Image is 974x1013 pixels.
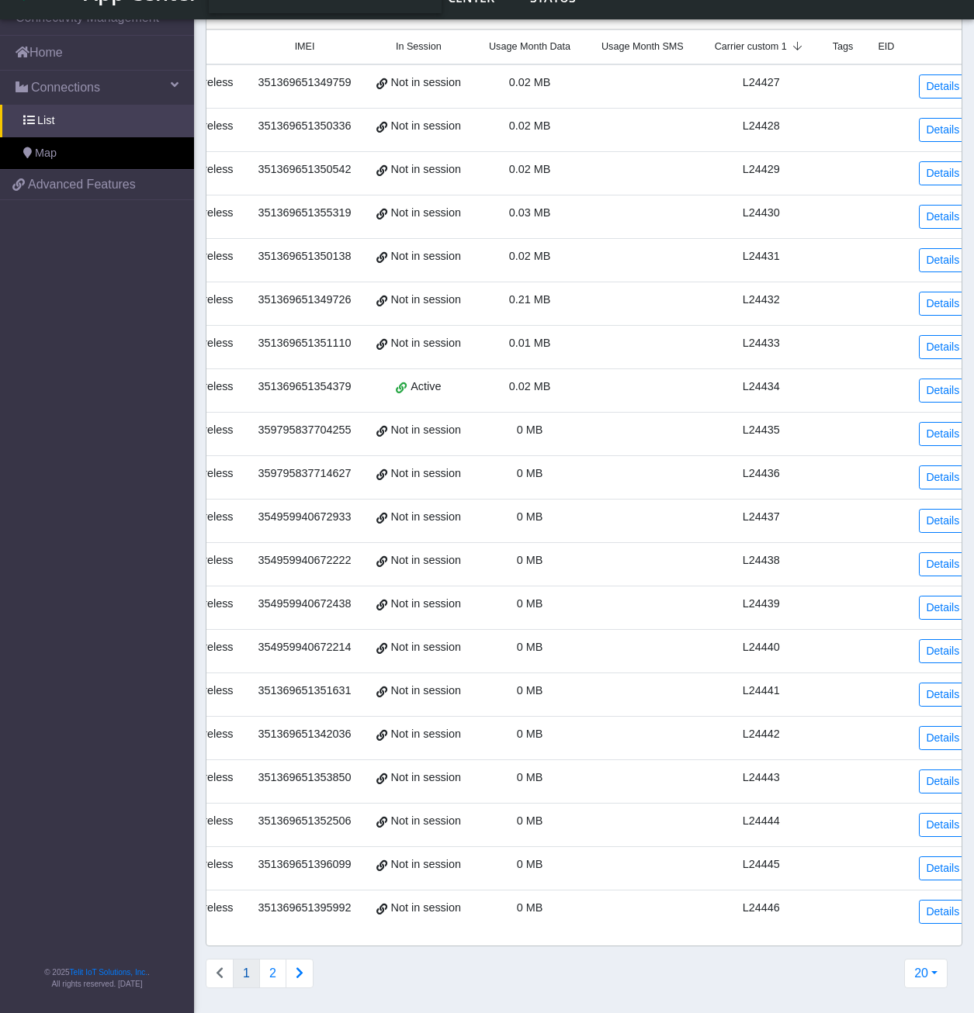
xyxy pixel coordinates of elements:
[919,596,966,620] a: Details
[255,813,355,830] div: 351369651352506
[709,639,814,656] div: L24440
[709,596,814,613] div: L24439
[255,683,355,700] div: 351369651351631
[709,118,814,135] div: L24428
[919,856,966,880] a: Details
[391,465,461,482] span: Not in session
[391,161,461,178] span: Not in session
[255,639,355,656] div: 354959940672214
[517,424,543,436] span: 0 MB
[206,959,314,988] nav: Connections list navigation
[391,726,461,743] span: Not in session
[709,683,814,700] div: L24441
[509,380,551,392] span: 0.02 MB
[255,292,355,309] div: 351369651349726
[517,467,543,479] span: 0 MB
[709,379,814,396] div: L24434
[28,175,136,194] span: Advanced Features
[709,726,814,743] div: L24442
[255,422,355,439] div: 359795837704255
[919,161,966,185] a: Details
[919,900,966,924] a: Details
[70,968,147,977] a: Telit IoT Solutions, Inc.
[919,552,966,576] a: Details
[255,769,355,787] div: 351369651353850
[255,509,355,526] div: 354959940672933
[391,639,461,656] span: Not in session
[601,40,684,54] span: Usage Month SMS
[919,465,966,489] a: Details
[391,900,461,917] span: Not in session
[919,292,966,316] a: Details
[709,552,814,569] div: L24438
[709,509,814,526] div: L24437
[509,337,551,349] span: 0.01 MB
[517,554,543,566] span: 0 MB
[715,40,787,54] span: Carrier custom 1
[509,293,551,306] span: 0.21 MB
[919,813,966,837] a: Details
[919,639,966,663] a: Details
[509,119,551,132] span: 0.02 MB
[255,248,355,265] div: 351369651350138
[509,206,551,219] span: 0.03 MB
[255,74,355,92] div: 351369651349759
[391,335,461,352] span: Not in session
[255,552,355,569] div: 354959940672222
[919,683,966,707] a: Details
[255,118,355,135] div: 351369651350336
[878,40,894,54] span: EID
[517,771,543,783] span: 0 MB
[35,145,57,162] span: Map
[517,597,543,610] span: 0 MB
[255,205,355,222] div: 351369651355319
[509,76,551,88] span: 0.02 MB
[517,641,543,653] span: 0 MB
[391,813,461,830] span: Not in session
[396,40,442,54] span: In Session
[391,769,461,787] span: Not in session
[255,161,355,178] div: 351369651350542
[411,379,441,396] span: Active
[255,335,355,352] div: 351369651351110
[391,292,461,309] span: Not in session
[919,74,966,99] a: Details
[509,163,551,175] span: 0.02 MB
[259,959,286,988] button: 2
[255,379,355,396] div: 351369651354379
[295,40,315,54] span: IMEI
[709,900,814,917] div: L24446
[709,335,814,352] div: L24433
[255,856,355,873] div: 351369651396099
[919,379,966,403] a: Details
[709,292,814,309] div: L24432
[709,248,814,265] div: L24431
[709,205,814,222] div: L24430
[391,248,461,265] span: Not in session
[919,335,966,359] a: Details
[517,858,543,870] span: 0 MB
[709,161,814,178] div: L24429
[391,552,461,569] span: Not in session
[255,596,355,613] div: 354959940672438
[833,40,854,54] span: Tags
[31,78,100,97] span: Connections
[919,509,966,533] a: Details
[709,856,814,873] div: L24445
[517,684,543,697] span: 0 MB
[517,814,543,827] span: 0 MB
[919,248,966,272] a: Details
[517,510,543,523] span: 0 MB
[709,769,814,787] div: L24443
[919,769,966,793] a: Details
[489,40,570,54] span: Usage Month Data
[709,465,814,482] div: L24436
[709,74,814,92] div: L24427
[233,959,260,988] button: 1
[37,112,54,130] span: List
[919,726,966,750] a: Details
[709,813,814,830] div: L24444
[517,901,543,914] span: 0 MB
[709,422,814,439] div: L24435
[919,205,966,229] a: Details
